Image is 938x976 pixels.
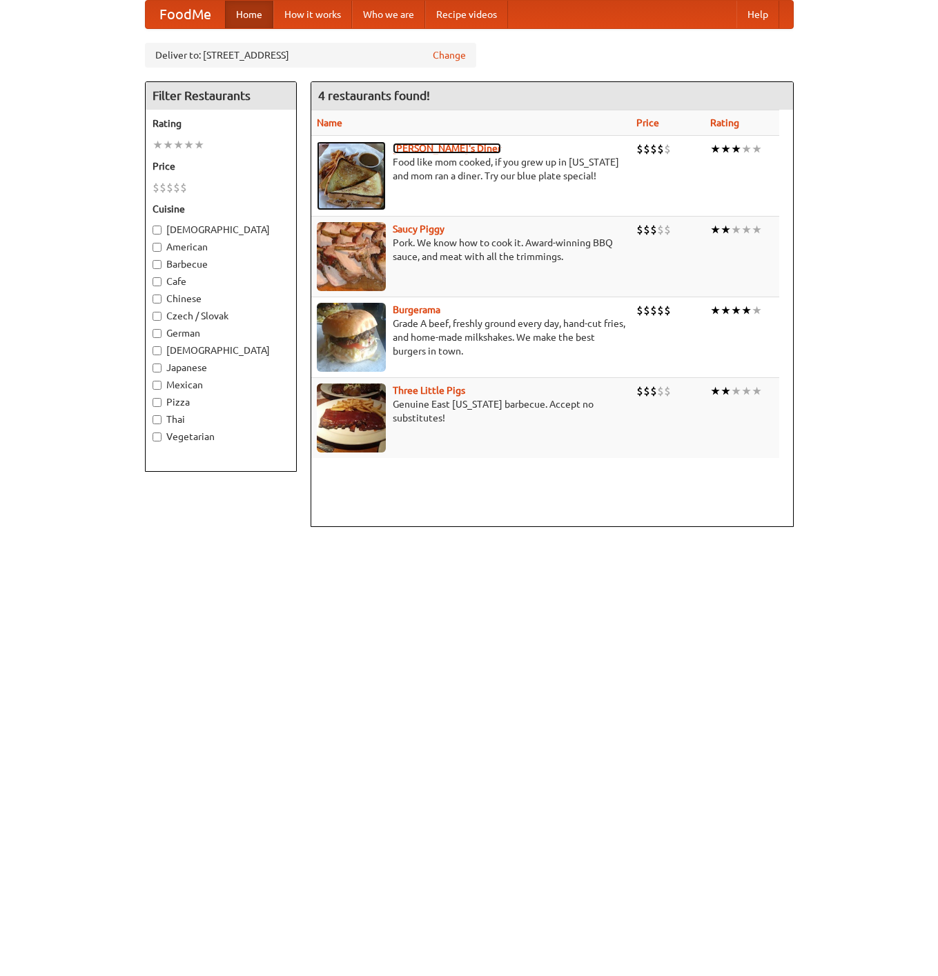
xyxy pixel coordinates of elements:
[153,260,162,269] input: Barbecue
[317,303,386,372] img: burgerama.jpg
[741,141,752,157] li: ★
[710,384,721,399] li: ★
[643,303,650,318] li: $
[153,343,289,357] label: [DEMOGRAPHIC_DATA]
[153,395,289,409] label: Pizza
[650,222,657,237] li: $
[317,397,625,425] p: Genuine East [US_STATE] barbecue. Accept no substitutes!
[180,180,187,195] li: $
[153,326,289,340] label: German
[752,303,762,318] li: ★
[153,415,162,424] input: Thai
[159,180,166,195] li: $
[317,141,386,210] img: sallys.jpg
[393,304,440,315] a: Burgerama
[225,1,273,28] a: Home
[650,303,657,318] li: $
[153,432,162,441] input: Vegetarian
[317,222,386,291] img: saucy.jpg
[153,312,162,321] input: Czech / Slovak
[194,137,204,152] li: ★
[721,141,731,157] li: ★
[153,275,289,288] label: Cafe
[710,141,721,157] li: ★
[352,1,425,28] a: Who we are
[153,223,289,237] label: [DEMOGRAPHIC_DATA]
[636,222,643,237] li: $
[731,384,741,399] li: ★
[153,277,162,286] input: Cafe
[273,1,352,28] a: How it works
[173,137,184,152] li: ★
[317,117,342,128] a: Name
[153,398,162,407] input: Pizza
[752,384,762,399] li: ★
[736,1,779,28] a: Help
[636,141,643,157] li: $
[710,222,721,237] li: ★
[636,384,643,399] li: $
[710,303,721,318] li: ★
[741,303,752,318] li: ★
[153,292,289,306] label: Chinese
[153,329,162,338] input: German
[433,48,466,62] a: Change
[643,141,650,157] li: $
[317,317,625,358] p: Grade A beef, freshly ground every day, hand-cut fries, and home-made milkshakes. We make the bes...
[153,243,162,252] input: American
[153,257,289,271] label: Barbecue
[153,381,162,390] input: Mexican
[657,303,664,318] li: $
[153,361,289,375] label: Japanese
[318,89,430,102] ng-pluralize: 4 restaurants found!
[752,222,762,237] li: ★
[664,141,671,157] li: $
[184,137,194,152] li: ★
[643,222,650,237] li: $
[153,117,289,130] h5: Rating
[166,180,173,195] li: $
[741,384,752,399] li: ★
[650,141,657,157] li: $
[643,384,650,399] li: $
[153,137,163,152] li: ★
[163,137,173,152] li: ★
[664,222,671,237] li: $
[153,180,159,195] li: $
[636,117,659,128] a: Price
[721,222,731,237] li: ★
[657,141,664,157] li: $
[153,159,289,173] h5: Price
[146,82,296,110] h4: Filter Restaurants
[317,155,625,183] p: Food like mom cooked, if you grew up in [US_STATE] and mom ran a diner. Try our blue plate special!
[741,222,752,237] li: ★
[153,378,289,392] label: Mexican
[153,363,162,372] input: Japanese
[145,43,476,68] div: Deliver to: [STREET_ADDRESS]
[731,303,741,318] li: ★
[710,117,739,128] a: Rating
[393,143,501,154] a: [PERSON_NAME]'s Diner
[153,202,289,216] h5: Cuisine
[657,222,664,237] li: $
[153,412,289,426] label: Thai
[731,222,741,237] li: ★
[393,385,465,396] a: Three Little Pigs
[721,303,731,318] li: ★
[317,384,386,452] img: littlepigs.jpg
[153,430,289,444] label: Vegetarian
[317,236,625,263] p: Pork. We know how to cook it. Award-winning BBQ sauce, and meat with all the trimmings.
[153,240,289,254] label: American
[153,226,162,235] input: [DEMOGRAPHIC_DATA]
[731,141,741,157] li: ★
[393,223,444,235] b: Saucy Piggy
[664,384,671,399] li: $
[721,384,731,399] li: ★
[752,141,762,157] li: ★
[153,295,162,303] input: Chinese
[636,303,643,318] li: $
[146,1,225,28] a: FoodMe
